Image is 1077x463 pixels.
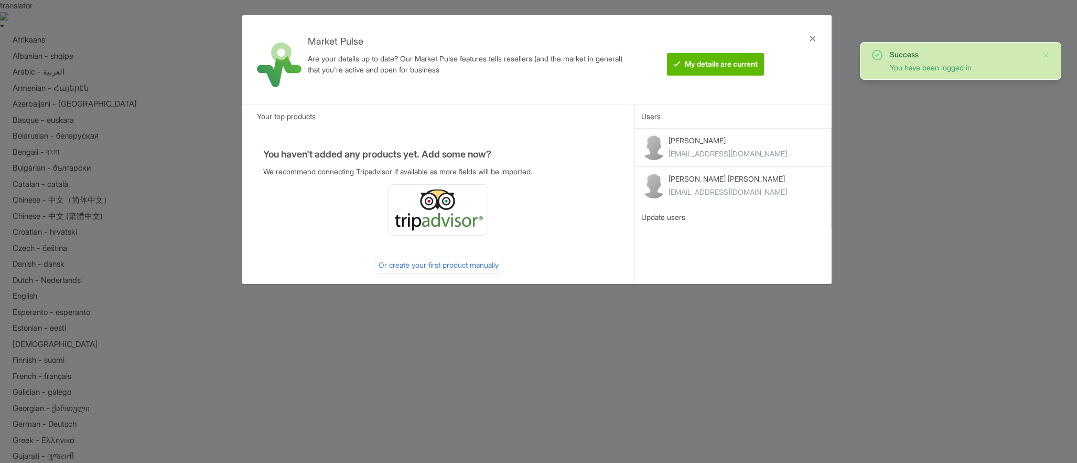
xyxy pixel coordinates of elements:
[667,53,764,76] btn: My details are current
[242,104,635,128] div: Your top products
[669,173,787,184] p: [PERSON_NAME] [PERSON_NAME]
[890,49,1033,60] div: Success
[263,166,614,177] p: We recommend connecting Tripadvisor if available as more fields will be imported.
[308,53,630,75] div: Are your details up to date? Our Market Pulse features tells resellers (and the market in general...
[641,173,666,198] img: contact-b11cc6e953956a0c50a2f97983291f06.png
[393,189,483,231] img: ta_logo-885a1c64328048f2535e39284ba9d771.png
[669,148,787,159] div: [EMAIL_ADDRESS][DOMAIN_NAME]
[669,135,787,146] p: [PERSON_NAME]
[1042,49,1050,61] button: Close
[263,149,614,160] h4: You haven't added any products yet. Add some now?
[669,186,787,197] div: [EMAIL_ADDRESS][DOMAIN_NAME]
[374,257,503,273] div: Or create your first product manually
[635,104,832,128] div: Users
[890,62,1033,73] div: You have been logged in
[641,135,666,160] img: contact-b11cc6e953956a0c50a2f97983291f06.png
[308,36,630,47] h4: Market Pulse
[257,43,301,87] img: market_pulse-1-0a5220b3d29e4a0de46fb7534bebe030.svg
[641,212,825,223] div: Update users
